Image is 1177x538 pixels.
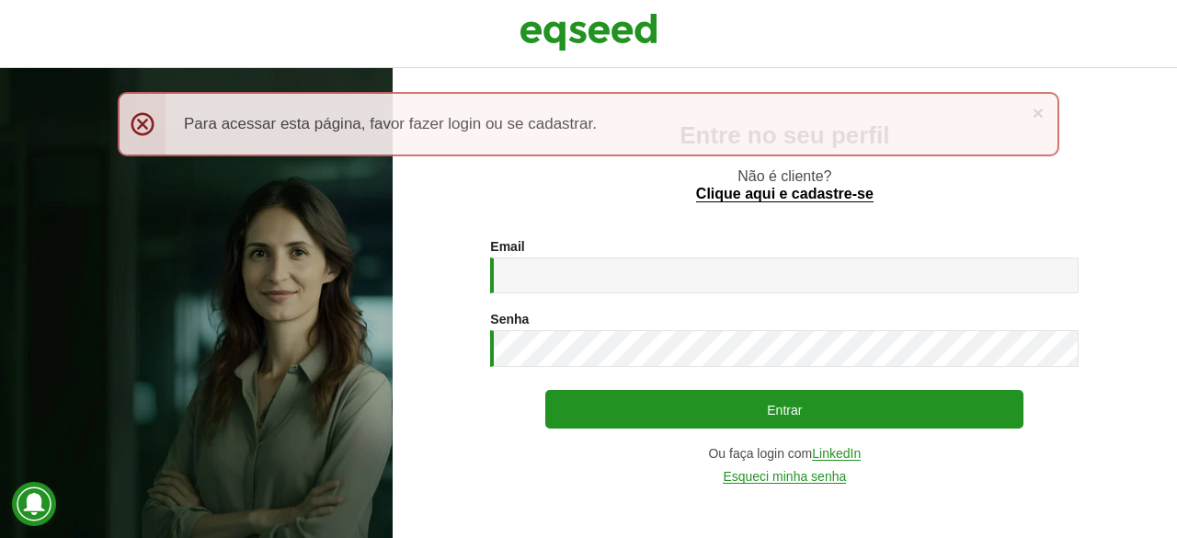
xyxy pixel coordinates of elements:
[490,447,1079,461] div: Ou faça login com
[520,9,657,55] img: EqSeed Logo
[429,167,1140,202] p: Não é cliente?
[696,187,874,202] a: Clique aqui e cadastre-se
[118,92,1059,156] div: Para acessar esta página, favor fazer login ou se cadastrar.
[812,447,861,461] a: LinkedIn
[723,470,846,484] a: Esqueci minha senha
[490,313,529,326] label: Senha
[1033,103,1044,122] a: ×
[490,240,524,253] label: Email
[545,390,1023,429] button: Entrar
